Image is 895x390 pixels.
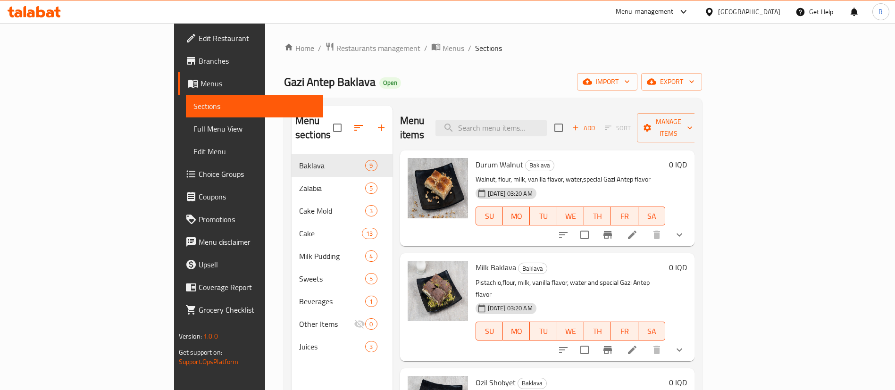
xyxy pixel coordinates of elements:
[588,209,607,223] span: TH
[199,55,316,66] span: Branches
[431,42,464,54] a: Menus
[480,209,499,223] span: SU
[178,27,324,50] a: Edit Restaurant
[611,207,638,225] button: FR
[179,356,239,368] a: Support.OpsPlatform
[203,330,218,342] span: 1.0.0
[347,116,370,139] span: Sort sections
[299,273,365,284] span: Sweets
[365,205,377,216] div: items
[366,161,376,170] span: 9
[199,168,316,180] span: Choice Groups
[292,267,393,290] div: Sweets5
[379,77,401,89] div: Open
[336,42,420,54] span: Restaurants management
[365,160,377,171] div: items
[476,260,516,274] span: Milk Baklava
[584,207,611,225] button: TH
[557,322,584,340] button: WE
[503,207,530,225] button: MO
[552,339,575,361] button: sort-choices
[292,335,393,358] div: Juices3
[599,121,637,135] span: Select section first
[199,236,316,248] span: Menu disclaimer
[186,117,324,140] a: Full Menu View
[668,224,691,246] button: show more
[519,263,547,274] span: Baklava
[299,205,365,216] div: Cake Mold
[577,73,637,91] button: import
[408,158,468,218] img: Durum Walnut
[292,154,393,177] div: Baklava9
[362,229,376,238] span: 13
[299,228,362,239] div: Cake
[552,224,575,246] button: sort-choices
[199,304,316,315] span: Grocery Checklist
[199,33,316,44] span: Edit Restaurant
[669,158,687,171] h6: 0 IQD
[186,140,324,163] a: Edit Menu
[400,114,425,142] h2: Menu items
[616,6,674,17] div: Menu-management
[178,276,324,299] a: Coverage Report
[424,42,427,54] li: /
[468,42,471,54] li: /
[178,208,324,231] a: Promotions
[292,199,393,222] div: Cake Mold3
[178,231,324,253] a: Menu disclaimer
[627,229,638,241] a: Edit menu item
[366,274,376,283] span: 5
[561,324,580,338] span: WE
[362,228,377,239] div: items
[480,324,499,338] span: SU
[299,296,365,307] span: Beverages
[637,113,700,142] button: Manage items
[627,344,638,356] a: Edit menu item
[193,123,316,134] span: Full Menu View
[507,209,526,223] span: MO
[327,118,347,138] span: Select all sections
[179,330,202,342] span: Version:
[292,177,393,199] div: Zalabia5
[201,78,316,89] span: Menus
[435,120,547,136] input: search
[443,42,464,54] span: Menus
[557,207,584,225] button: WE
[292,150,393,362] nav: Menu sections
[645,224,668,246] button: delete
[641,73,702,91] button: export
[642,324,661,338] span: SA
[484,304,536,313] span: [DATE] 03:20 AM
[292,245,393,267] div: Milk Pudding4
[668,339,691,361] button: show more
[571,123,596,133] span: Add
[299,341,365,352] span: Juices
[365,341,377,352] div: items
[179,346,222,358] span: Get support on:
[645,339,668,361] button: delete
[292,222,393,245] div: Cake13
[299,318,354,330] span: Other Items
[518,378,547,389] div: Baklava
[292,313,393,335] div: Other Items0
[674,229,685,241] svg: Show Choices
[575,340,594,360] span: Select to update
[596,224,619,246] button: Branch-specific-item
[366,297,376,306] span: 1
[299,183,365,194] span: Zalabia
[534,209,553,223] span: TU
[178,72,324,95] a: Menus
[193,146,316,157] span: Edit Menu
[199,259,316,270] span: Upsell
[379,79,401,87] span: Open
[649,76,694,88] span: export
[366,207,376,216] span: 3
[199,214,316,225] span: Promotions
[178,163,324,185] a: Choice Groups
[615,324,634,338] span: FR
[408,261,468,321] img: Milk Baklava
[365,296,377,307] div: items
